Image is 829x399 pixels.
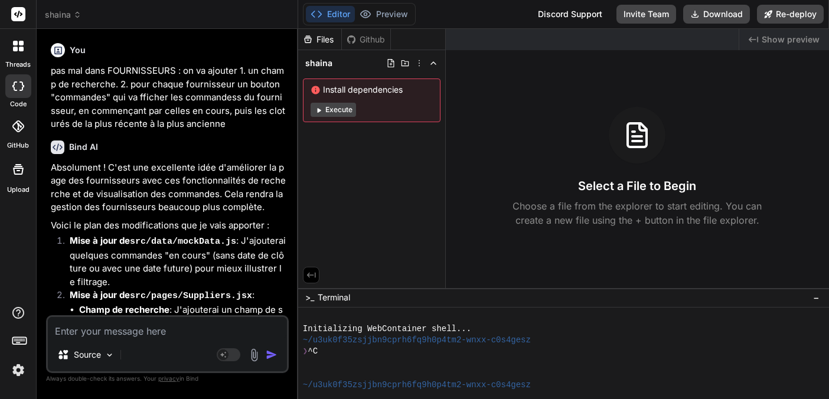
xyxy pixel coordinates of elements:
p: Choose a file from the explorer to start editing. You can create a new file using the + button in... [505,199,769,227]
img: settings [8,360,28,380]
p: Always double-check its answers. Your in Bind [46,373,289,384]
div: Github [342,34,390,45]
span: ^C [308,346,318,357]
p: pas mal dans FOURNISSEURS : on va ajouter 1. un champ de recherche. 2. pour chaque fournisseur un... [51,64,286,131]
button: Editor [306,6,355,22]
img: attachment [247,348,261,362]
label: code [10,99,27,109]
span: ~/u3uk0f35zsjjbn9cprh6fq9h0p4tm2-wnxx-c0s4gesz [303,380,531,391]
button: Invite Team [616,5,676,24]
span: privacy [158,375,179,382]
div: Files [298,34,341,45]
button: Execute [311,103,356,117]
strong: Champ de recherche [79,304,169,315]
span: Initializing WebContainer shell... [303,323,471,335]
strong: Mise à jour de [70,289,252,300]
button: Re-deploy [757,5,824,24]
code: src/data/mockData.js [130,237,236,247]
span: Install dependencies [311,84,433,96]
span: Terminal [318,292,350,303]
span: − [813,292,820,303]
h3: Select a File to Begin [578,178,696,194]
p: Source [74,349,101,361]
img: Pick Models [105,350,115,360]
label: threads [5,60,31,70]
h6: You [70,44,86,56]
label: Upload [7,185,30,195]
div: Discord Support [531,5,609,24]
span: ~/u3uk0f35zsjjbn9cprh6fq9h0p4tm2-wnxx-c0s4gesz [303,335,531,346]
p: Absolument ! C'est une excellente idée d'améliorer la page des fournisseurs avec ces fonctionnali... [51,161,286,214]
span: >_ [305,292,314,303]
h6: Bind AI [69,141,98,153]
span: ❯ [303,346,308,357]
strong: Mise à jour de [70,235,236,246]
span: shaina [45,9,81,21]
button: Preview [355,6,413,22]
label: GitHub [7,140,29,151]
button: Download [683,5,750,24]
img: icon [266,349,278,361]
p: Voici le plan des modifications que je vais apporter : [51,219,286,233]
li: : J'ajouterai un champ de saisie pour filtrer les fournisseurs par nom ou contact. [79,303,286,344]
button: − [811,288,822,307]
code: src/pages/Suppliers.jsx [130,291,252,301]
li: : J'ajouterai quelques commandes "en cours" (sans date de clôture ou avec une date future) pour m... [60,234,286,289]
span: shaina [305,57,332,69]
span: Show preview [762,34,820,45]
